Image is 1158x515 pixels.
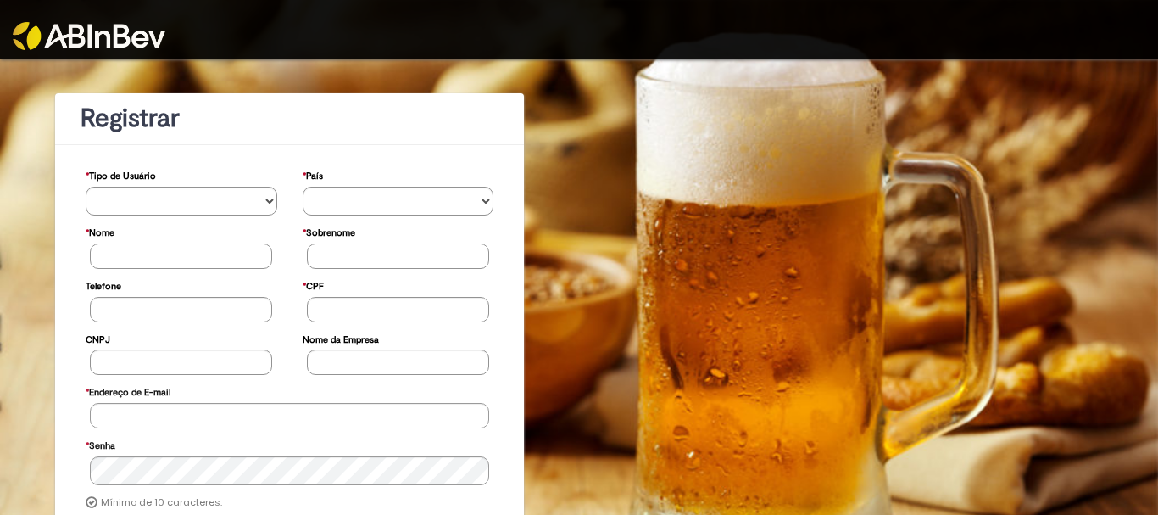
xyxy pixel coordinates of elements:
[81,104,498,132] h1: Registrar
[303,326,379,350] label: Nome da Empresa
[86,272,121,297] label: Telefone
[303,162,323,187] label: País
[86,326,110,350] label: CNPJ
[13,22,165,50] img: ABInbev-white.png
[303,219,355,244] label: Sobrenome
[101,496,222,510] label: Mínimo de 10 caracteres.
[86,162,156,187] label: Tipo de Usuário
[303,272,324,297] label: CPF
[86,219,114,244] label: Nome
[86,378,170,403] label: Endereço de E-mail
[86,432,115,456] label: Senha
